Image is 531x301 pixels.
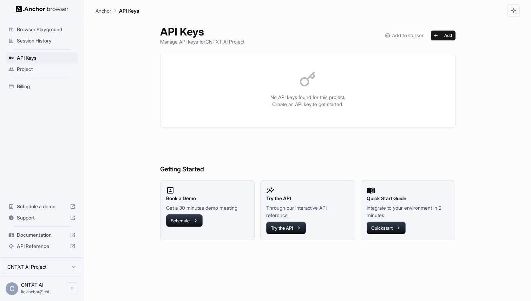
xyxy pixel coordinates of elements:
div: Session History [6,35,78,46]
button: Schedule [166,214,203,227]
p: Create an API key to get started. [169,101,447,108]
h1: API Keys [160,25,244,38]
p: Get a 30 minutes demo meeting [166,204,249,211]
button: Add [431,31,455,40]
span: Documentation [17,231,67,238]
p: Manage API keys for CNTXT AI Project [160,38,244,45]
span: API Reference [17,243,67,250]
button: Quickstart [367,222,406,234]
div: Browser Playground [6,24,78,35]
span: API Keys [17,54,76,61]
span: Support [17,214,67,221]
span: Schedule a demo [17,203,67,210]
div: C [6,282,18,295]
button: Open menu [66,282,78,295]
p: Anchor [96,7,111,14]
p: Integrate to your environment in 2 minutes [367,204,450,219]
div: API Reference [6,241,78,252]
button: Try the API [266,222,306,234]
span: Billing [17,83,76,90]
span: Browser Playground [17,26,76,33]
div: Documentation [6,229,78,241]
h2: Quick Start Guide [367,195,450,202]
p: API Keys [119,7,139,14]
span: Session History [17,37,76,44]
nav: breadcrumb [96,7,139,14]
h2: Try the API [266,195,349,202]
div: API Keys [6,52,78,64]
p: Through our interactive API reference [266,204,349,219]
div: Schedule a demo [6,201,78,212]
img: Anchor Logo [16,6,68,12]
div: Project [6,64,78,75]
h2: Book a Demo [166,195,249,202]
div: Support [6,212,78,223]
h6: Getting Started [160,136,455,175]
span: lic.anchor@cntxt.tech [21,289,53,294]
img: Add anchorbrowser MCP server to Cursor [382,31,427,40]
span: Project [17,66,76,73]
span: CNTXT AI [21,282,43,288]
div: Billing [6,81,78,92]
p: No API keys found for this project. [169,93,447,101]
